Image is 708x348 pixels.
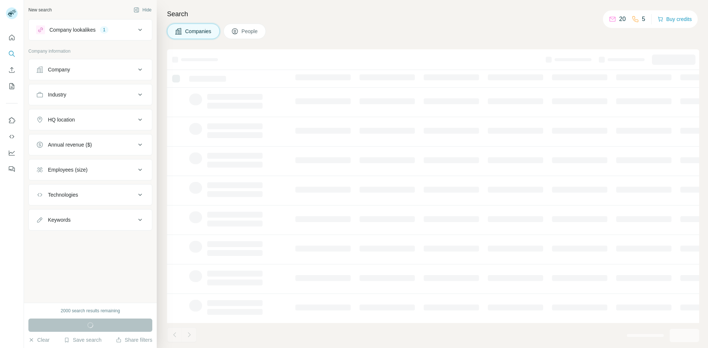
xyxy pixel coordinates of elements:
[48,116,75,123] div: HQ location
[242,28,258,35] span: People
[49,26,96,34] div: Company lookalikes
[6,31,18,44] button: Quick start
[6,162,18,176] button: Feedback
[29,186,152,204] button: Technologies
[185,28,212,35] span: Companies
[29,111,152,129] button: HQ location
[29,21,152,39] button: Company lookalikes1
[29,211,152,229] button: Keywords
[48,141,92,148] div: Annual revenue ($)
[29,161,152,179] button: Employees (size)
[6,47,18,60] button: Search
[28,48,152,55] p: Company information
[167,9,699,19] h4: Search
[6,63,18,77] button: Enrich CSV
[100,27,108,33] div: 1
[48,66,70,73] div: Company
[619,15,626,24] p: 20
[29,61,152,78] button: Company
[48,191,78,198] div: Technologies
[48,91,66,98] div: Industry
[28,7,52,13] div: New search
[29,86,152,103] button: Industry
[48,166,87,173] div: Employees (size)
[6,130,18,143] button: Use Surfe API
[6,114,18,127] button: Use Surfe on LinkedIn
[48,216,70,224] div: Keywords
[64,336,101,344] button: Save search
[657,14,692,24] button: Buy credits
[128,4,157,15] button: Hide
[642,15,645,24] p: 5
[29,136,152,154] button: Annual revenue ($)
[6,146,18,159] button: Dashboard
[6,80,18,93] button: My lists
[28,336,49,344] button: Clear
[61,307,120,314] div: 2000 search results remaining
[116,336,152,344] button: Share filters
